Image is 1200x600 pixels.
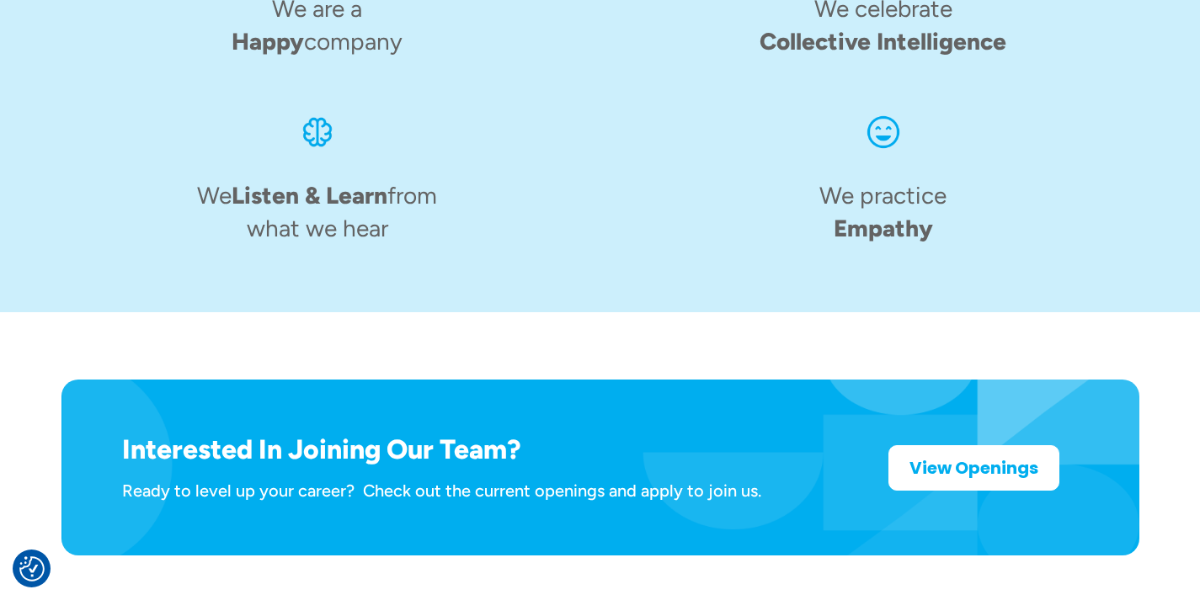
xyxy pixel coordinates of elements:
h4: We from what we hear [192,179,443,245]
span: Empathy [834,214,933,242]
span: Listen & Learn [232,181,387,210]
span: Happy [232,27,304,56]
strong: View Openings [909,456,1038,480]
button: Consent Preferences [19,556,45,581]
div: Ready to level up your career? Check out the current openings and apply to join us. [122,480,761,502]
h4: We practice [819,179,947,245]
span: Collective Intelligence [760,27,1006,56]
a: View Openings [888,445,1059,491]
img: Revisit consent button [19,556,45,581]
h1: Interested In Joining Our Team? [122,433,761,465]
img: Smiling face icon [863,112,904,152]
img: An icon of a brain [297,112,338,152]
